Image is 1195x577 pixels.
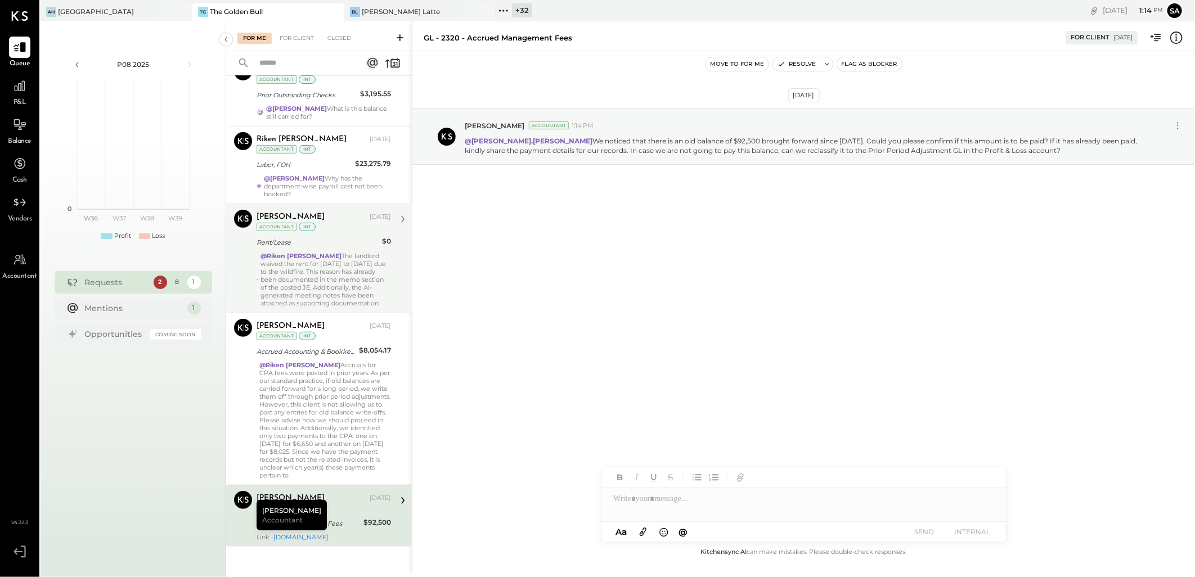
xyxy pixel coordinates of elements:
div: Closed [322,33,357,44]
text: W36 [84,214,98,222]
div: 1 [187,276,201,289]
div: Accruals for CPA fees were posted in prior years. As per our standard practice, if old balances a... [259,361,391,479]
span: a [622,526,627,537]
div: $23,275.79 [355,158,391,169]
div: 1 [187,301,201,315]
span: Cash [12,175,27,186]
div: copy link [1089,4,1100,16]
div: P08 2025 [86,60,181,69]
span: @ [679,526,688,537]
div: Profit [114,232,131,241]
button: SEND [902,524,947,539]
strong: @Riken [PERSON_NAME] [260,252,342,260]
span: Accountant [262,515,303,525]
div: The Golden Bull [210,7,263,16]
span: Queue [10,59,30,69]
div: [DATE] [1113,34,1133,42]
button: Move to for me [706,57,769,71]
div: Link - [257,533,391,541]
div: int [299,223,316,231]
div: Prior Outstanding Checks [257,89,357,101]
p: We noticed that there is an old balance of $92,500 brought forward since [DATE]. Could you please... [465,136,1150,155]
div: 2 [154,276,167,289]
div: $92,500 [363,517,391,528]
button: Flag as Blocker [837,57,902,71]
a: Cash [1,153,39,186]
span: 1:14 PM [572,121,594,130]
div: Riken [PERSON_NAME] [257,134,347,145]
strong: @Riken [PERSON_NAME] [259,361,340,369]
div: [PERSON_NAME] [257,493,325,504]
button: Sa [1166,2,1184,20]
button: Underline [646,470,661,485]
span: [PERSON_NAME] [465,121,524,130]
a: [DOMAIN_NAME] [273,533,329,541]
div: + 32 [512,3,532,17]
a: Accountant [1,249,39,282]
div: $3,195.55 [360,88,391,100]
div: Accountant [257,223,296,231]
strong: @[PERSON_NAME] [264,174,325,182]
span: P&L [14,98,26,108]
div: Opportunities [85,328,145,340]
div: BL [350,7,360,17]
button: Ordered List [707,470,721,485]
div: [DATE] [370,135,391,144]
a: Balance [1,114,39,147]
div: int [299,332,316,340]
div: Mentions [85,303,182,314]
div: AH [46,7,56,17]
div: [DATE] [370,213,391,222]
div: GL - 2320 - Accrued management fees [424,33,572,43]
div: int [299,75,316,84]
div: Accountant [257,75,296,84]
button: INTERNAL [950,524,995,539]
div: [PERSON_NAME] [257,211,325,223]
div: [PERSON_NAME] [257,321,325,332]
a: Vendors [1,192,39,224]
button: Resolve [773,57,820,71]
div: [DATE] [788,88,820,102]
text: W39 [168,214,182,222]
div: Coming Soon [150,329,201,340]
div: [DATE] [370,322,391,331]
button: Strikethrough [663,470,678,485]
div: Accountant [257,145,296,154]
div: Accrued Accounting & Bookkeeping [257,346,356,357]
div: [GEOGRAPHIC_DATA] [58,7,134,16]
a: P&L [1,75,39,108]
button: Italic [630,470,644,485]
div: 8 [170,276,184,289]
div: Requests [85,277,148,288]
div: Why has the department-wise payroll cost not been booked? [264,174,391,198]
div: What is this balance still carried for? [266,105,391,120]
div: Labor, FOH [257,159,352,170]
button: Add URL [733,470,748,485]
button: Bold [613,470,627,485]
text: W37 [113,214,126,222]
span: Balance [8,137,32,147]
div: Rent/Lease [257,237,379,248]
button: Aa [613,526,631,538]
text: W38 [140,214,154,222]
button: Unordered List [690,470,704,485]
span: Accountant [3,272,37,282]
div: TG [198,7,208,17]
div: [DATE] [1103,5,1163,16]
text: 0 [68,205,71,213]
div: Loss [152,232,165,241]
div: Accountant [529,121,569,129]
div: $8,054.17 [359,345,391,356]
div: [PERSON_NAME] [257,500,327,530]
div: For Client [274,33,320,44]
div: [DATE] [370,494,391,503]
div: Accountant [257,332,296,340]
strong: @[PERSON_NAME] [266,105,327,112]
div: The landlord waived the rent for [DATE] to [DATE] due to the wildfire. This reason has already be... [260,252,391,307]
div: $0 [382,236,391,247]
div: For Me [237,33,272,44]
a: Queue [1,37,39,69]
div: int [299,145,316,154]
button: @ [675,525,691,539]
strong: @[PERSON_NAME].[PERSON_NAME] [465,137,592,145]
